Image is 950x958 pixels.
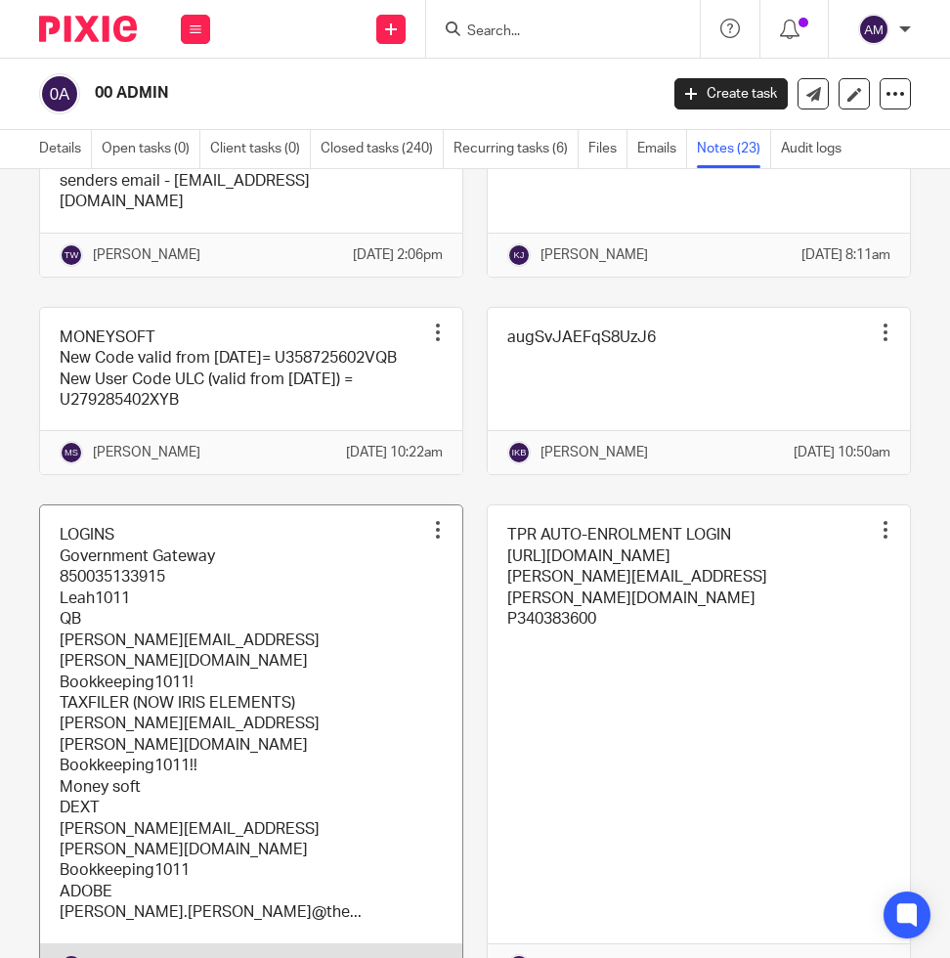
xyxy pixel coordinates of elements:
[95,83,535,104] h2: 00 ADMIN
[674,78,788,109] a: Create task
[346,443,443,462] p: [DATE] 10:22am
[507,243,531,267] img: svg%3E
[465,23,641,41] input: Search
[210,130,311,168] a: Client tasks (0)
[507,441,531,464] img: svg%3E
[697,130,771,168] a: Notes (23)
[60,441,83,464] img: svg%3E
[102,130,200,168] a: Open tasks (0)
[353,245,443,265] p: [DATE] 2:06pm
[858,14,889,45] img: svg%3E
[60,243,83,267] img: svg%3E
[540,443,648,462] p: [PERSON_NAME]
[453,130,579,168] a: Recurring tasks (6)
[39,130,92,168] a: Details
[540,245,648,265] p: [PERSON_NAME]
[637,130,687,168] a: Emails
[781,130,851,168] a: Audit logs
[321,130,444,168] a: Closed tasks (240)
[794,443,890,462] p: [DATE] 10:50am
[588,130,627,168] a: Files
[39,73,80,114] img: svg%3E
[801,245,890,265] p: [DATE] 8:11am
[93,245,200,265] p: [PERSON_NAME]
[39,16,137,42] img: Pixie
[93,443,200,462] p: [PERSON_NAME]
